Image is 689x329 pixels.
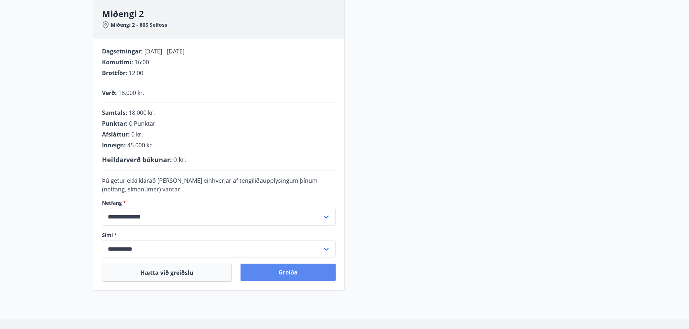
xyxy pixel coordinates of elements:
[102,109,127,117] span: Samtals :
[144,47,184,55] span: [DATE] - [DATE]
[102,231,336,239] label: Sími
[135,58,149,66] span: 16:00
[102,177,318,193] span: Þú getur ekki klárað [PERSON_NAME] einhverjar af tengiliðaupplýsingum þínum (netfang, símanúmer) ...
[173,155,186,164] span: 0 kr.
[241,264,336,281] button: Greiða
[102,155,172,164] span: Heildarverð bókunar :
[102,199,336,207] label: Netfang
[102,141,126,149] span: Inneign :
[129,69,143,77] span: 12:00
[131,130,143,138] span: 0 kr.
[129,120,156,127] span: 0 Punktar
[118,89,144,97] span: 18.000 kr.
[102,69,127,77] span: Brottför :
[102,130,130,138] span: Afsláttur :
[129,109,155,117] span: 18.000 kr.
[102,47,143,55] span: Dagsetningar :
[102,89,117,97] span: Verð :
[102,58,133,66] span: Komutími :
[102,120,128,127] span: Punktar :
[102,8,344,20] h3: Miðengi 2
[127,141,153,149] span: 45.000 kr.
[111,21,167,29] span: Miðengi 2 - 805 Selfoss
[102,264,232,282] button: Hætta við greiðslu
